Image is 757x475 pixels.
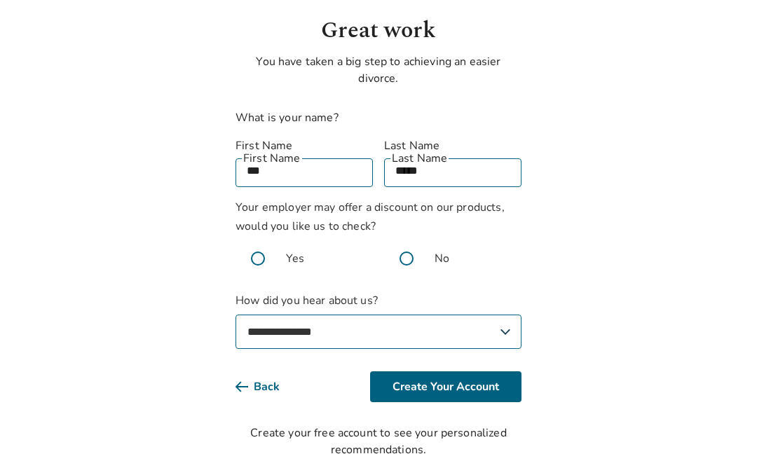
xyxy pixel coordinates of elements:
[236,110,339,125] label: What is your name?
[236,315,521,349] select: How did you hear about us?
[236,425,521,458] div: Create your free account to see your personalized recommendations.
[435,250,449,267] span: No
[286,250,304,267] span: Yes
[236,137,373,154] label: First Name
[236,53,521,87] p: You have taken a big step to achieving an easier divorce.
[384,137,521,154] label: Last Name
[236,14,521,48] h1: Great work
[236,371,302,402] button: Back
[370,371,521,402] button: Create Your Account
[687,408,757,475] iframe: Chat Widget
[236,200,505,234] span: Your employer may offer a discount on our products, would you like us to check?
[236,292,521,349] label: How did you hear about us?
